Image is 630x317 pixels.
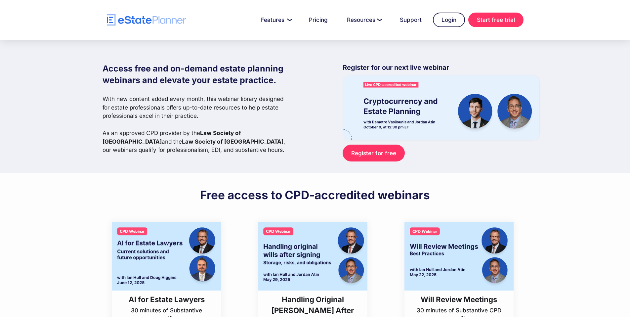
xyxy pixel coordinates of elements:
a: Features [253,13,298,26]
p: With new content added every month, this webinar library designed for estate professionals offers... [103,95,290,154]
a: Register for free [343,145,404,161]
strong: Law Society of [GEOGRAPHIC_DATA] [182,138,283,145]
a: Pricing [301,13,336,26]
a: Start free trial [468,13,524,27]
a: home [107,14,186,26]
h3: AI for Estate Lawyers [121,294,212,305]
img: eState Academy webinar [343,75,539,140]
h2: Free access to CPD-accredited webinars [200,188,430,202]
a: Resources [339,13,389,26]
a: Login [433,13,465,27]
h3: Will Review Meetings [413,294,505,305]
p: Register for our next live webinar [343,63,539,75]
a: Support [392,13,430,26]
h1: Access free and on-demand estate planning webinars and elevate your estate practice. [103,63,290,86]
strong: Law Society of [GEOGRAPHIC_DATA] [103,129,241,145]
